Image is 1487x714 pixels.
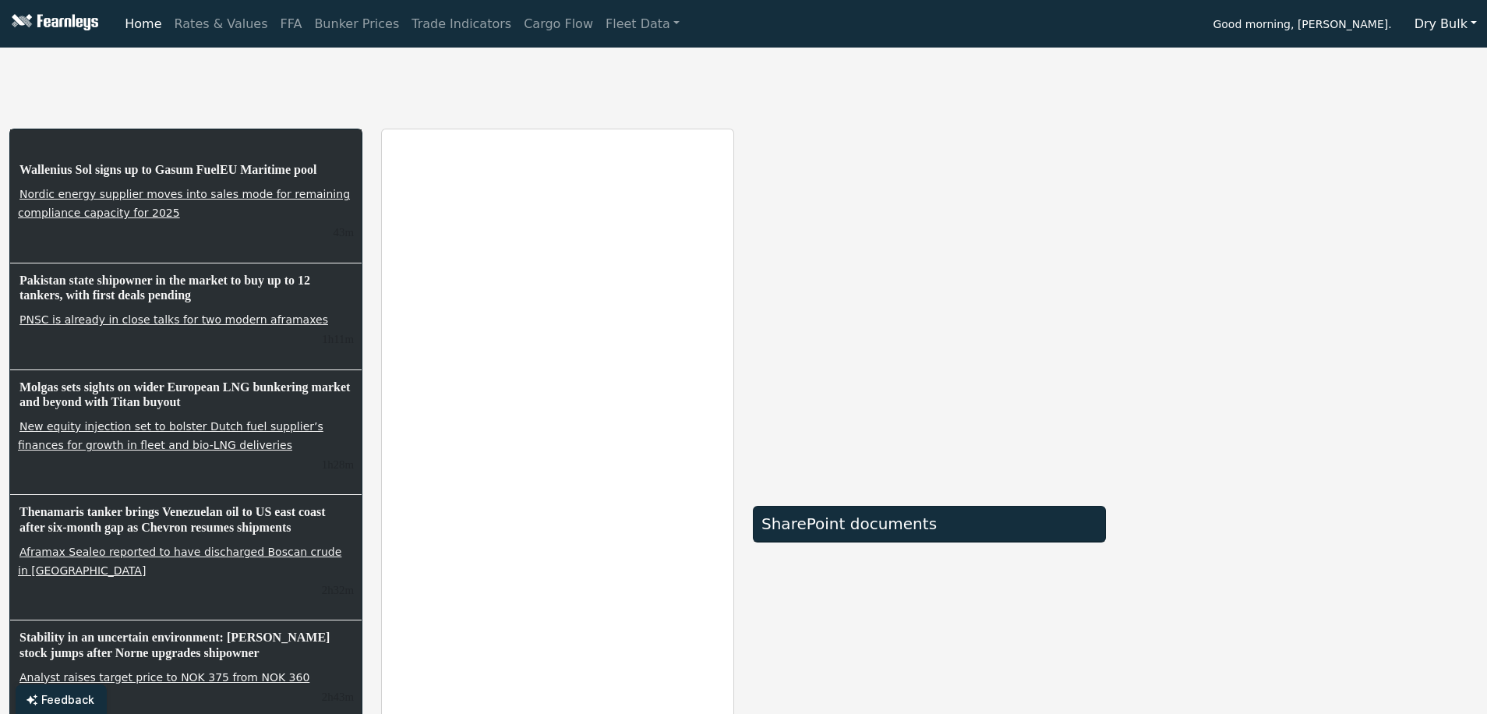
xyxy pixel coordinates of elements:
small: 09/10/2025, 10:03:57 [322,333,354,345]
a: Bunker Prices [308,9,405,40]
a: Rates & Values [168,9,274,40]
button: Dry Bulk [1404,9,1487,39]
a: PNSC is already in close talks for two modern aframaxes [18,312,330,327]
small: 09/10/2025, 10:32:43 [334,226,354,239]
iframe: mini symbol-overview TradingView widget [1125,503,1478,674]
iframe: mini symbol-overview TradingView widget [1125,129,1478,300]
h6: Wallenius Sol signs up to Gasum FuelEU Maritime pool [18,161,354,178]
iframe: market overview TradingView widget [753,129,1106,489]
small: 09/10/2025, 09:32:24 [322,691,354,703]
a: Trade Indicators [405,9,517,40]
iframe: mini symbol-overview TradingView widget [1125,316,1478,487]
small: 09/10/2025, 09:46:59 [322,458,354,471]
img: Fearnleys Logo [8,14,98,34]
a: Fleet Data [599,9,686,40]
h6: Pakistan state shipowner in the market to buy up to 12 tankers, with first deals pending [18,271,354,304]
a: Home [118,9,168,40]
div: SharePoint documents [761,514,1097,533]
a: FFA [274,9,309,40]
span: Good morning, [PERSON_NAME]. [1213,12,1391,39]
iframe: tickers TradingView widget [9,54,1478,110]
a: Nordic energy supplier moves into sales mode for remaining compliance capacity for 2025 [18,186,350,221]
a: New equity injection set to bolster Dutch fuel supplier’s finances for growth in fleet and bio-LN... [18,419,323,453]
a: Aframax Sealeo reported to have discharged Boscan crude in [GEOGRAPHIC_DATA] [18,544,341,578]
h6: Molgas sets sights on wider European LNG bunkering market and beyond with Titan buyout [18,378,354,411]
a: Analyst raises target price to NOK 375 from NOK 360 [18,670,311,685]
a: Cargo Flow [517,9,599,40]
h6: Thenamaris tanker brings Venezuelan oil to US east coast after six-month gap as Chevron resumes s... [18,503,354,535]
small: 09/10/2025, 09:43:28 [322,584,354,596]
h6: Stability in an uncertain environment: [PERSON_NAME] stock jumps after Norne upgrades shipowner [18,628,354,661]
